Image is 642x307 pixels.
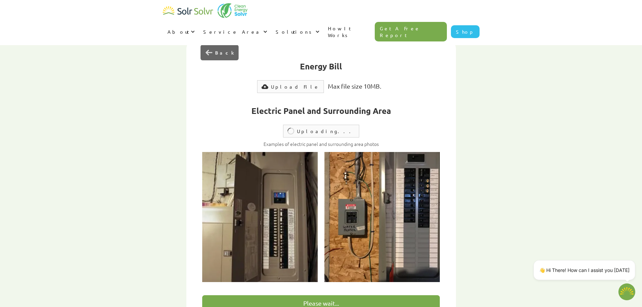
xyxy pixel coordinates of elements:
[375,22,447,41] a: Get A Free Report
[202,141,440,148] h2: Examples of electric panel and surrounding area photos
[618,283,635,300] button: Open chatbot widget
[167,28,189,35] div: About
[163,22,198,42] div: About
[202,105,440,117] h2: Electric Panel and Surrounding Area
[297,128,355,134] div: Uploading...
[323,18,375,45] a: How It Works
[271,22,323,42] div: Solutions
[203,28,262,35] div: Service Area
[276,28,314,35] div: Solutions
[202,61,440,72] h2: Energy Bill
[539,267,630,274] p: 👋 Hi There! How can I assist you [DATE]
[257,80,324,93] label: Upload File
[451,25,480,38] a: Shop
[271,83,319,90] div: Upload File
[201,45,239,60] div: previous slide
[324,80,385,93] div: Max file size 10MB.
[215,49,234,56] div: Back
[198,22,271,42] div: Service Area
[618,283,635,300] img: 1702586718.png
